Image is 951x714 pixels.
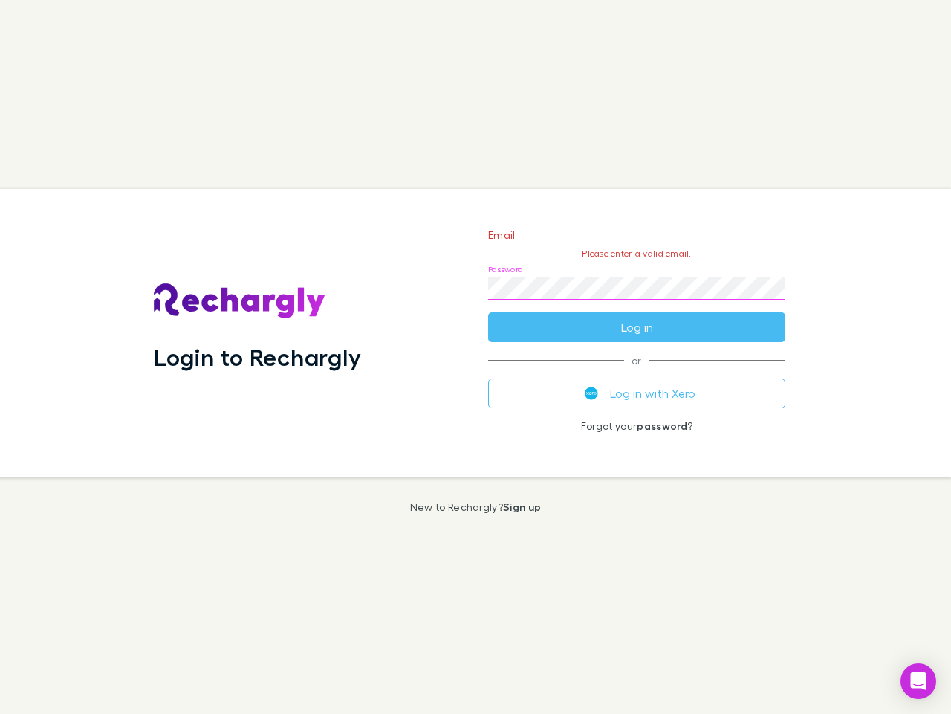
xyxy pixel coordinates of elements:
[410,501,542,513] p: New to Rechargly?
[488,248,785,259] p: Please enter a valid email.
[488,264,523,275] label: Password
[488,360,785,361] span: or
[503,501,541,513] a: Sign up
[585,387,598,400] img: Xero's logo
[154,283,326,319] img: Rechargly's Logo
[488,379,785,408] button: Log in with Xero
[488,420,785,432] p: Forgot your ?
[488,312,785,342] button: Log in
[154,343,361,371] h1: Login to Rechargly
[900,663,936,699] div: Open Intercom Messenger
[637,419,687,432] a: password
